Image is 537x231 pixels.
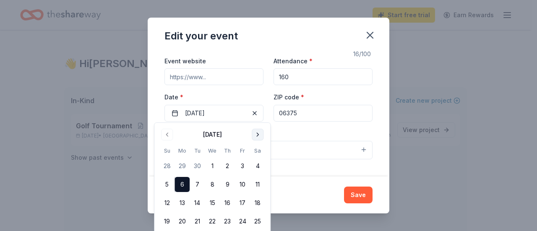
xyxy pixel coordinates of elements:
button: 13 [175,195,190,210]
th: Tuesday [190,146,205,155]
label: Date [164,93,263,101]
button: Save [344,187,373,203]
th: Saturday [250,146,265,155]
th: Wednesday [205,146,220,155]
button: 14 [190,195,205,210]
button: 30 [190,158,205,174]
th: Monday [175,146,190,155]
button: 7 [190,177,205,192]
button: 2 [220,158,235,174]
button: 4 [250,158,265,174]
button: 6 [175,177,190,192]
div: 16 /100 [353,49,373,59]
button: 8 [205,177,220,192]
input: 12345 (U.S. only) [274,105,373,122]
button: [DATE] [164,105,263,122]
button: 23 [220,214,235,229]
input: 20 [274,68,373,85]
div: [DATE] [203,130,222,140]
button: 19 [159,214,175,229]
button: 28 [159,158,175,174]
th: Friday [235,146,250,155]
button: 25 [250,214,265,229]
button: 3 [235,158,250,174]
button: 18 [250,195,265,210]
label: Attendance [274,57,313,65]
button: 1 [205,158,220,174]
button: Go to previous month [161,129,173,140]
button: 16 [220,195,235,210]
th: Sunday [159,146,175,155]
button: Go to next month [252,129,263,140]
button: 15 [205,195,220,210]
label: ZIP code [274,93,304,101]
button: 11 [250,177,265,192]
button: 5 [159,177,175,192]
button: 22 [205,214,220,229]
button: 20 [175,214,190,229]
button: 24 [235,214,250,229]
div: Edit your event [164,29,238,43]
button: 10 [235,177,250,192]
button: 29 [175,158,190,174]
button: 21 [190,214,205,229]
button: 9 [220,177,235,192]
th: Thursday [220,146,235,155]
button: 17 [235,195,250,210]
input: https://www... [164,68,263,85]
label: Event website [164,57,206,65]
button: 12 [159,195,175,210]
